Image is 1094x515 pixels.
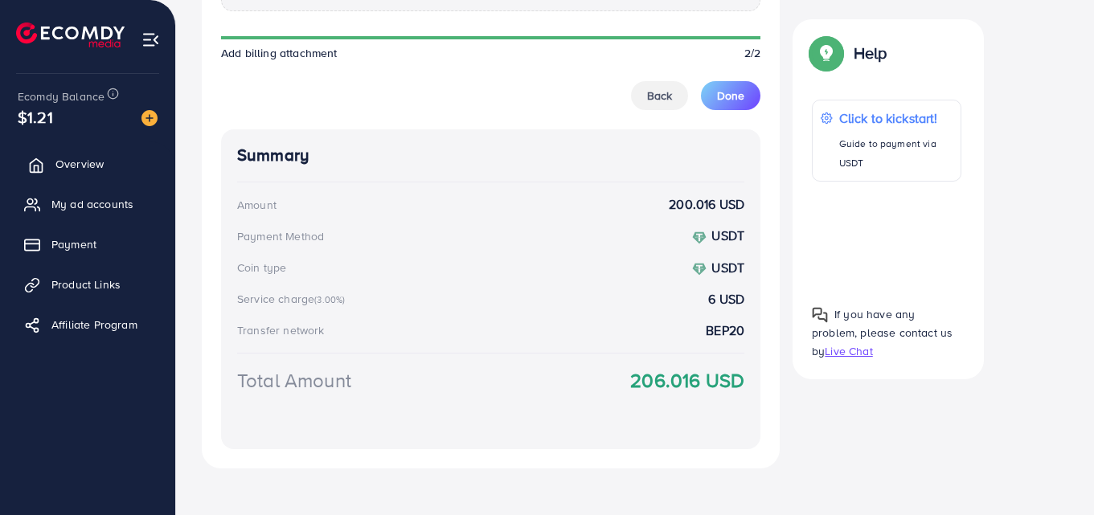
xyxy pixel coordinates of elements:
[839,108,953,128] p: Click to kickstart!
[692,262,707,276] img: coin
[237,197,277,213] div: Amount
[708,290,744,309] strong: 6 USD
[51,236,96,252] span: Payment
[647,88,672,104] span: Back
[669,195,744,214] strong: 200.016 USD
[12,309,163,341] a: Affiliate Program
[854,43,887,63] p: Help
[51,196,133,212] span: My ad accounts
[237,228,324,244] div: Payment Method
[1026,443,1082,503] iframe: Chat
[706,321,744,340] strong: BEP20
[51,317,137,333] span: Affiliate Program
[631,81,688,110] button: Back
[630,366,744,394] strong: 206.016 USD
[12,188,163,220] a: My ad accounts
[237,145,744,166] h4: Summary
[825,343,872,359] span: Live Chat
[711,259,744,276] strong: USDT
[14,97,56,137] span: $1.21
[141,31,160,49] img: menu
[12,148,163,180] a: Overview
[717,88,744,104] span: Done
[237,322,325,338] div: Transfer network
[812,305,953,358] span: If you have any problem, please contact us by
[12,228,163,260] a: Payment
[237,366,351,394] div: Total Amount
[221,45,338,61] span: Add billing attachment
[51,276,121,292] span: Product Links
[812,306,828,322] img: Popup guide
[16,22,125,47] img: logo
[237,260,286,276] div: Coin type
[55,156,104,172] span: Overview
[744,45,760,61] span: 2/2
[18,88,104,104] span: Ecomdy Balance
[314,293,345,306] small: (3.00%)
[12,268,163,300] a: Product Links
[692,231,707,245] img: coin
[141,110,158,126] img: image
[701,81,760,110] button: Done
[839,134,953,173] p: Guide to payment via USDT
[711,227,744,244] strong: USDT
[812,39,841,67] img: Popup guide
[237,291,350,307] div: Service charge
